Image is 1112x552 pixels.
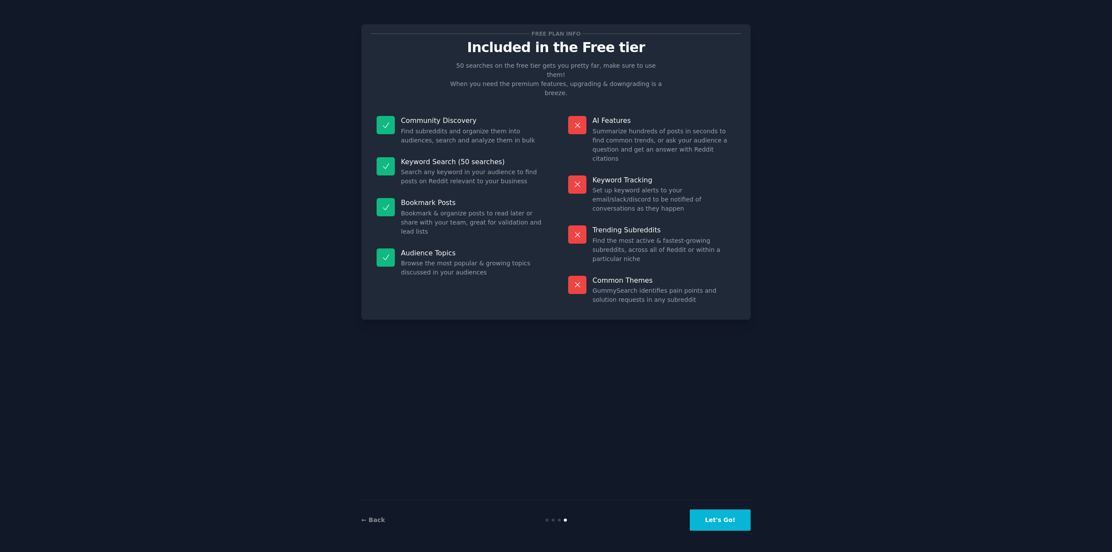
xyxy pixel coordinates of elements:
dd: Browse the most popular & growing topics discussed in your audiences [401,259,544,277]
p: AI Features [592,116,735,125]
p: Keyword Search (50 searches) [401,157,544,166]
dd: Set up keyword alerts to your email/slack/discord to be notified of conversations as they happen [592,186,735,213]
p: Audience Topics [401,248,544,258]
dd: Find the most active & fastest-growing subreddits, across all of Reddit or within a particular niche [592,236,735,264]
span: Free plan info [530,29,582,38]
p: Community Discovery [401,116,544,125]
a: ← Back [361,516,385,523]
dd: Bookmark & organize posts to read later or share with your team, great for validation and lead lists [401,209,544,236]
button: Let's Go! [690,509,751,531]
p: Trending Subreddits [592,225,735,235]
p: 50 searches on the free tier gets you pretty far, make sure to use them! When you need the premiu... [447,61,665,98]
dd: GummySearch identifies pain points and solution requests in any subreddit [592,286,735,304]
p: Keyword Tracking [592,175,735,185]
dd: Search any keyword in your audience to find posts on Reddit relevant to your business [401,168,544,186]
p: Included in the Free tier [371,40,741,55]
p: Bookmark Posts [401,198,544,207]
dd: Summarize hundreds of posts in seconds to find common trends, or ask your audience a question and... [592,127,735,163]
dd: Find subreddits and organize them into audiences, search and analyze them in bulk [401,127,544,145]
p: Common Themes [592,276,735,285]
